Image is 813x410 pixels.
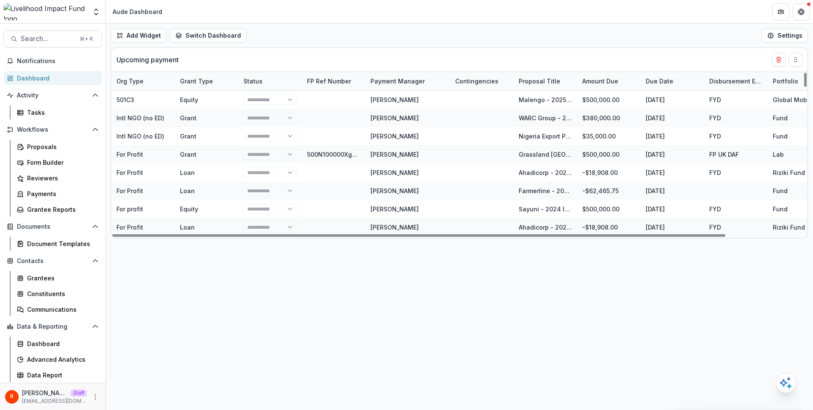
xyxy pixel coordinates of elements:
[180,132,196,141] div: Grant
[577,127,641,145] div: $35,000.00
[577,72,641,90] div: Amount Due
[709,132,721,141] div: FYD
[762,29,808,42] button: Settings
[365,72,450,90] div: Payment Manager
[641,109,704,127] div: [DATE]
[519,132,572,141] div: Nigeria Export Promotion Council - 2025 GTKY
[641,218,704,236] div: [DATE]
[180,150,196,159] div: Grant
[772,3,789,20] button: Partners
[14,187,102,201] a: Payments
[180,205,198,213] div: Equity
[641,182,704,200] div: [DATE]
[3,3,87,20] img: Livelihood Impact Fund logo
[641,163,704,182] div: [DATE]
[14,237,102,251] a: Document Templates
[371,205,419,213] div: [PERSON_NAME]
[3,220,102,233] button: Open Documents
[773,186,788,195] div: Fund
[773,114,788,122] div: Fund
[78,34,95,44] div: ⌘ + K
[371,150,419,159] div: [PERSON_NAME]
[577,145,641,163] div: $500,000.00
[27,371,95,380] div: Data Report
[14,155,102,169] a: Form Builder
[116,114,164,122] div: Intl NGO (no ED)
[17,223,88,230] span: Documents
[90,3,102,20] button: Open entity switcher
[180,186,195,195] div: Loan
[519,223,572,232] div: Ahadicorp - 2024 Loan
[116,150,143,159] div: For Profit
[514,77,565,86] div: Proposal Title
[709,168,721,177] div: FYD
[371,95,419,104] div: [PERSON_NAME]
[14,352,102,366] a: Advanced Analytics
[116,205,143,213] div: For profit
[641,72,704,90] div: Due Date
[365,77,430,86] div: Payment Manager
[17,74,95,83] div: Dashboard
[27,289,95,298] div: Constituents
[111,29,166,42] button: Add Widget
[371,223,419,232] div: [PERSON_NAME]
[704,72,768,90] div: Disbursement Entity
[768,77,803,86] div: Portfolio
[450,72,514,90] div: Contingencies
[450,77,503,86] div: Contingencies
[704,77,768,86] div: Disbursement Entity
[14,140,102,154] a: Proposals
[113,7,162,16] div: Aude Dashboard
[514,72,577,90] div: Proposal Title
[111,72,175,90] div: Org type
[641,77,678,86] div: Due Date
[709,223,721,232] div: FYD
[116,132,164,141] div: Intl NGO (no ED)
[27,305,95,314] div: Communications
[27,189,95,198] div: Payments
[302,72,365,90] div: FP Ref Number
[371,132,419,141] div: [PERSON_NAME]
[3,89,102,102] button: Open Activity
[14,287,102,301] a: Constituents
[27,142,95,151] div: Proposals
[776,373,796,393] button: Open AI Assistant
[3,71,102,85] a: Dashboard
[641,127,704,145] div: [DATE]
[789,53,802,66] button: Drag
[111,77,149,86] div: Org type
[519,150,572,159] div: Grassland [GEOGRAPHIC_DATA] - 2025 Grant (co-funding with Rippleworks)
[577,182,641,200] div: -$62,465.75
[641,91,704,109] div: [DATE]
[307,150,360,159] div: 500N100000XgsFYIAZ
[175,72,238,90] div: Grant Type
[17,126,88,133] span: Workflows
[17,323,88,330] span: Data & Reporting
[14,302,102,316] a: Communications
[519,205,572,213] div: Sayuni - 2024 Investment
[27,339,95,348] div: Dashboard
[27,158,95,167] div: Form Builder
[577,109,641,127] div: $380,000.00
[371,114,419,122] div: [PERSON_NAME]
[773,150,784,159] div: Lab
[21,35,75,43] span: Search...
[109,6,166,18] nav: breadcrumb
[793,3,810,20] button: Get Help
[17,92,88,99] span: Activity
[773,223,805,232] div: Riziki Fund
[116,95,134,104] div: 501C3
[577,91,641,109] div: $500,000.00
[709,150,739,159] div: FP UK DAF
[3,30,102,47] button: Search...
[3,320,102,333] button: Open Data & Reporting
[22,397,87,405] p: [EMAIL_ADDRESS][DOMAIN_NAME]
